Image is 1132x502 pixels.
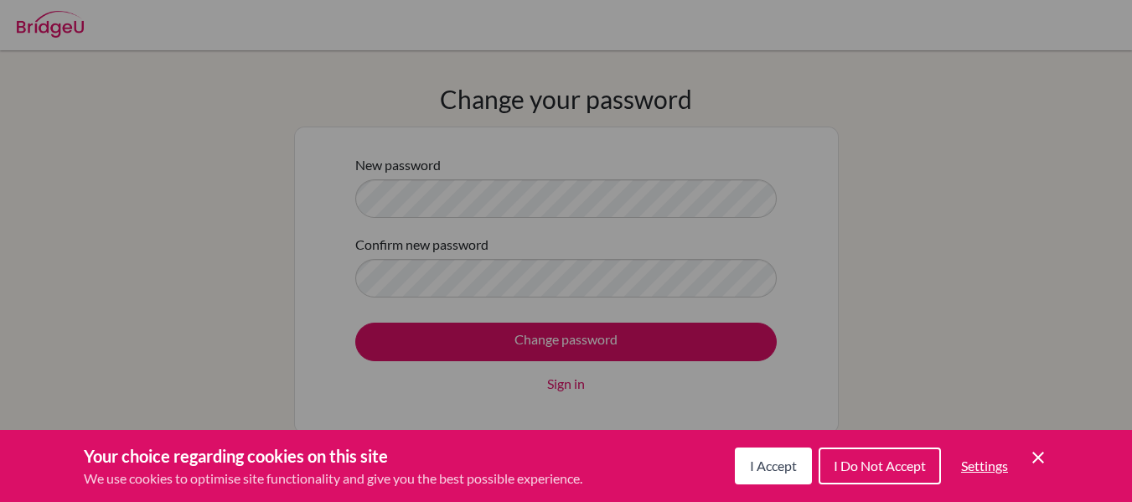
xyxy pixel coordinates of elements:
[84,443,582,468] h3: Your choice regarding cookies on this site
[1028,448,1048,468] button: Save and close
[961,458,1008,474] span: Settings
[819,448,941,484] button: I Do Not Accept
[735,448,812,484] button: I Accept
[948,449,1021,483] button: Settings
[834,458,926,474] span: I Do Not Accept
[750,458,797,474] span: I Accept
[84,468,582,489] p: We use cookies to optimise site functionality and give you the best possible experience.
